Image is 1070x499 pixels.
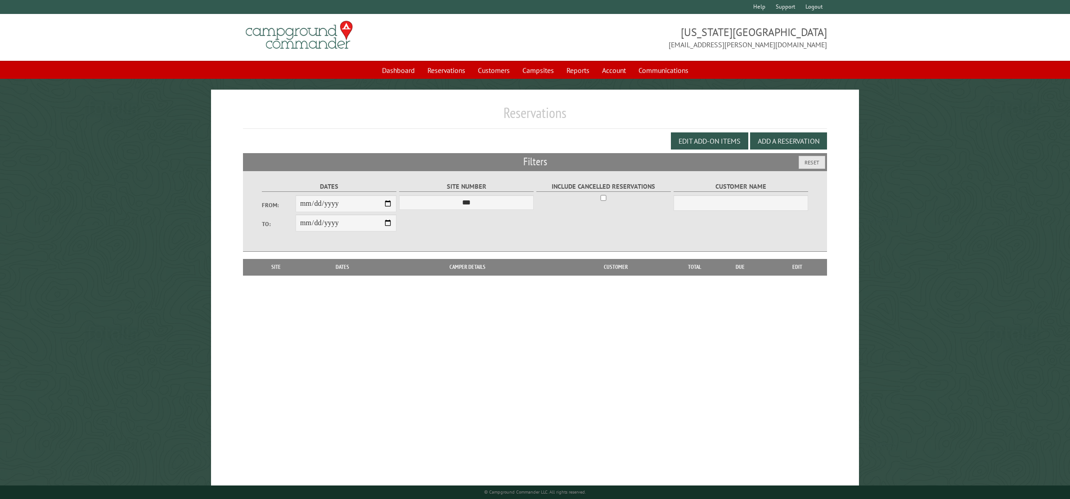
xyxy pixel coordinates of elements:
[712,259,768,275] th: Due
[377,62,420,79] a: Dashboard
[799,156,825,169] button: Reset
[671,132,748,150] button: Edit Add-on Items
[243,18,355,53] img: Campground Commander
[262,220,296,228] label: To:
[247,259,305,275] th: Site
[262,201,296,209] label: From:
[561,62,595,79] a: Reports
[243,104,827,129] h1: Reservations
[380,259,555,275] th: Camper Details
[484,489,586,495] small: © Campground Commander LLC. All rights reserved.
[472,62,515,79] a: Customers
[750,132,827,150] button: Add a Reservation
[674,181,808,192] label: Customer Name
[597,62,631,79] a: Account
[535,25,827,50] span: [US_STATE][GEOGRAPHIC_DATA] [EMAIL_ADDRESS][PERSON_NAME][DOMAIN_NAME]
[422,62,471,79] a: Reservations
[536,181,671,192] label: Include Cancelled Reservations
[555,259,676,275] th: Customer
[768,259,827,275] th: Edit
[399,181,534,192] label: Site Number
[262,181,396,192] label: Dates
[517,62,559,79] a: Campsites
[633,62,694,79] a: Communications
[243,153,827,170] h2: Filters
[676,259,712,275] th: Total
[305,259,380,275] th: Dates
